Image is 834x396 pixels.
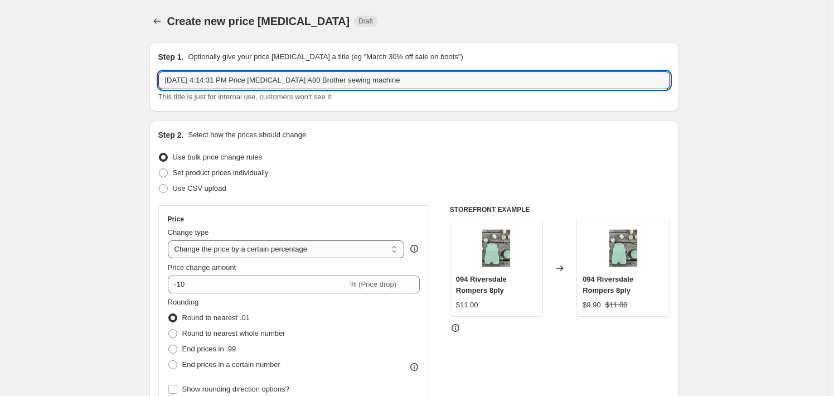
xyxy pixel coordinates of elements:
[456,275,507,294] span: 094 Riversdale Rompers 8ply
[173,153,262,161] span: Use bulk price change rules
[173,168,269,177] span: Set product prices individually
[182,329,285,337] span: Round to nearest whole number
[158,129,184,141] h2: Step 2.
[149,13,165,29] button: Price change jobs
[168,298,199,306] span: Rounding
[350,280,396,288] span: % (Price drop)
[158,51,184,62] h2: Step 1.
[173,184,226,192] span: Use CSV upload
[182,360,280,369] span: End prices in a certain number
[167,15,350,27] span: Create new price [MEDICAL_DATA]
[188,129,306,141] p: Select how the prices should change
[182,313,250,322] span: Round to nearest .01
[358,17,373,26] span: Draft
[182,385,289,393] span: Show rounding direction options?
[605,300,628,311] strike: $11.00
[158,71,670,89] input: 30% off holiday sale
[188,51,463,62] p: Optionally give your price [MEDICAL_DATA] a title (eg "March 30% off sale on boots")
[168,263,236,272] span: Price change amount
[450,205,670,214] h6: STOREFRONT EXAMPLE
[158,93,331,101] span: This title is just for internal use, customers won't see it
[456,300,478,311] div: $11.00
[182,345,236,353] span: End prices in .99
[409,243,420,254] div: help
[583,275,633,294] span: 094 Riversdale Rompers 8ply
[168,228,209,236] span: Change type
[474,226,518,271] img: 094-Riversdale-Rompers_80x.jpg
[168,215,184,224] h3: Price
[601,226,646,271] img: 094-Riversdale-Rompers_80x.jpg
[583,300,601,311] div: $9.90
[168,276,348,293] input: -15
